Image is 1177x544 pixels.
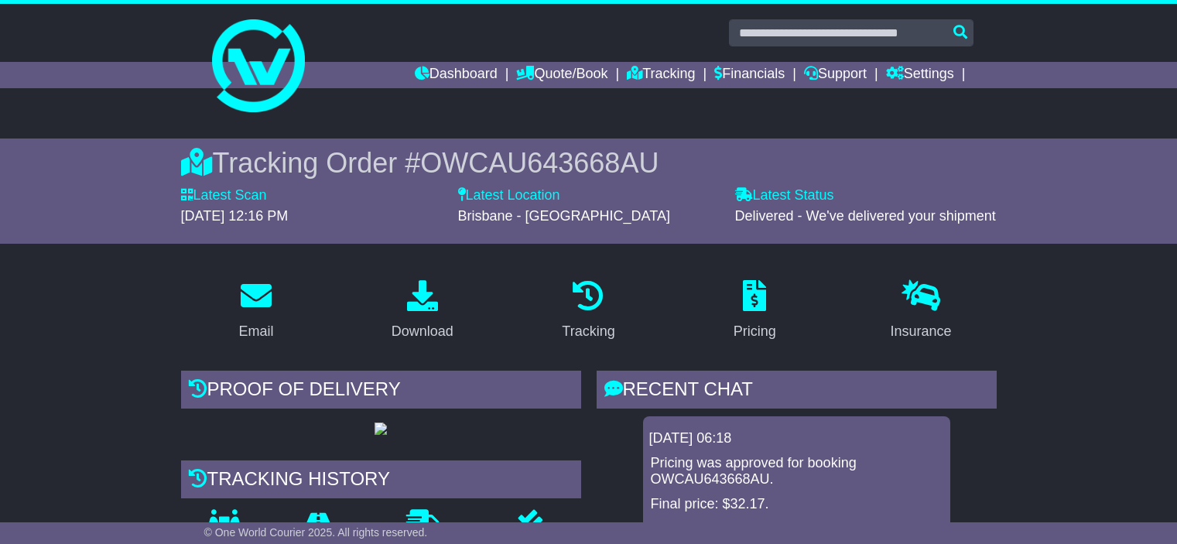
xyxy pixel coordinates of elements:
div: Email [238,321,273,342]
a: Support [804,62,867,88]
div: Tracking Order # [181,146,997,180]
a: here [730,521,758,536]
span: Delivered - We've delivered your shipment [735,208,996,224]
span: © One World Courier 2025. All rights reserved. [204,526,428,539]
p: Pricing was approved for booking OWCAU643668AU. [651,455,943,488]
span: [DATE] 12:16 PM [181,208,289,224]
label: Latest Status [735,187,834,204]
div: Proof of Delivery [181,371,581,412]
p: More details: . [651,521,943,538]
a: Insurance [881,275,962,347]
a: Financials [714,62,785,88]
a: Email [228,275,283,347]
div: RECENT CHAT [597,371,997,412]
a: Pricing [724,275,786,347]
a: Dashboard [415,62,498,88]
a: Tracking [627,62,695,88]
div: Tracking history [181,460,581,502]
div: Insurance [891,321,952,342]
div: [DATE] 06:18 [649,430,944,447]
label: Latest Location [458,187,560,204]
a: Settings [886,62,954,88]
a: Quote/Book [516,62,607,88]
div: Tracking [562,321,614,342]
span: Brisbane - [GEOGRAPHIC_DATA] [458,208,670,224]
a: Download [381,275,464,347]
p: Final price: $32.17. [651,496,943,513]
a: Tracking [552,275,624,347]
label: Latest Scan [181,187,267,204]
div: Download [392,321,453,342]
div: Pricing [734,321,776,342]
img: GetPodImage [375,423,387,435]
span: OWCAU643668AU [420,147,659,179]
